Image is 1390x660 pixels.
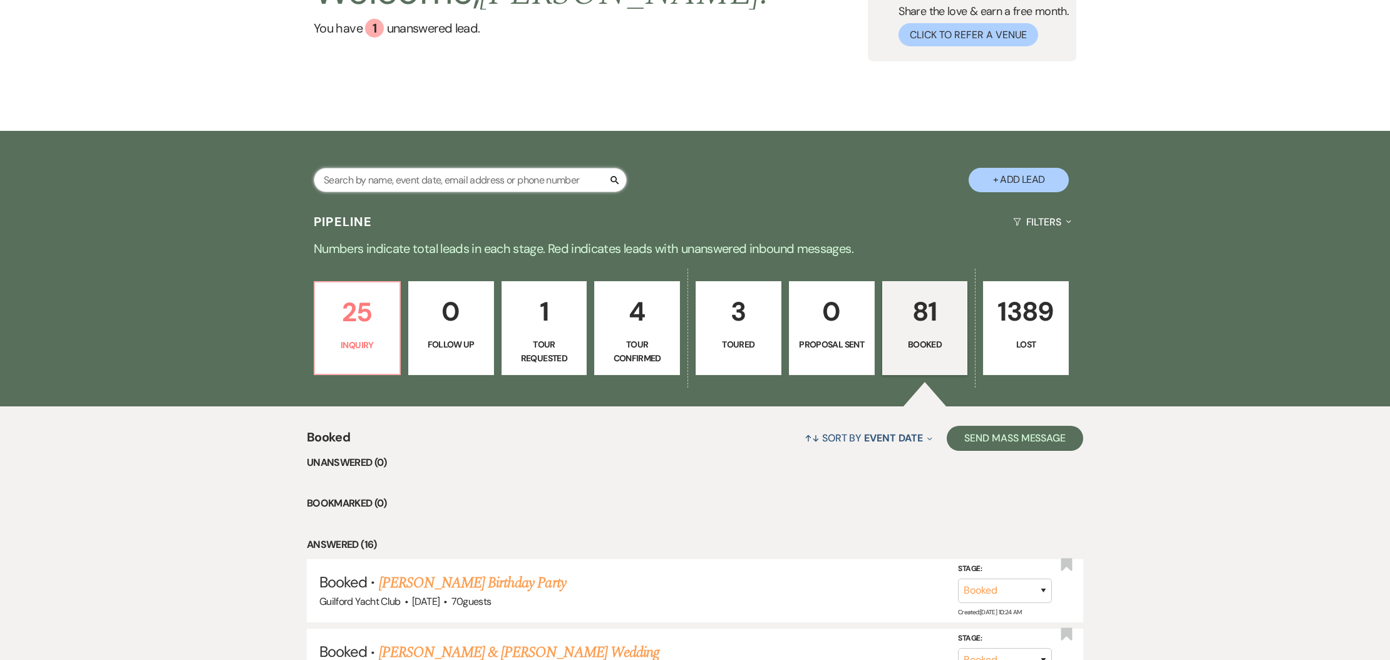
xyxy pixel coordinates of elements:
[797,338,867,351] p: Proposal Sent
[416,338,486,351] p: Follow Up
[864,431,922,445] span: Event Date
[244,239,1146,259] p: Numbers indicate total leads in each stage. Red indicates leads with unanswered inbound messages.
[800,421,937,455] button: Sort By Event Date
[947,426,1083,451] button: Send Mass Message
[502,281,587,375] a: 1Tour Requested
[958,562,1052,576] label: Stage:
[1008,205,1076,239] button: Filters
[704,291,773,333] p: 3
[307,455,1083,471] li: Unanswered (0)
[307,495,1083,512] li: Bookmarked (0)
[882,281,968,375] a: 81Booked
[890,338,960,351] p: Booked
[602,338,672,366] p: Tour Confirmed
[983,281,1069,375] a: 1389Lost
[314,168,627,192] input: Search by name, event date, email address or phone number
[307,537,1083,553] li: Answered (16)
[958,632,1052,646] label: Stage:
[408,281,494,375] a: 0Follow Up
[451,595,492,608] span: 70 guests
[314,281,401,375] a: 25Inquiry
[319,572,367,592] span: Booked
[379,572,566,594] a: [PERSON_NAME] Birthday Party
[322,338,392,352] p: Inquiry
[510,338,579,366] p: Tour Requested
[594,281,680,375] a: 4Tour Confirmed
[416,291,486,333] p: 0
[797,291,867,333] p: 0
[991,291,1061,333] p: 1389
[314,213,373,230] h3: Pipeline
[805,431,820,445] span: ↑↓
[322,291,392,333] p: 25
[602,291,672,333] p: 4
[696,281,781,375] a: 3Toured
[969,168,1069,192] button: + Add Lead
[789,281,875,375] a: 0Proposal Sent
[991,338,1061,351] p: Lost
[958,608,1021,616] span: Created: [DATE] 10:24 AM
[898,23,1038,46] button: Click to Refer a Venue
[412,595,440,608] span: [DATE]
[319,595,401,608] span: Guilford Yacht Club
[704,338,773,351] p: Toured
[365,19,384,38] div: 1
[307,428,350,455] span: Booked
[314,19,769,38] a: You have 1 unanswered lead.
[890,291,960,333] p: 81
[510,291,579,333] p: 1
